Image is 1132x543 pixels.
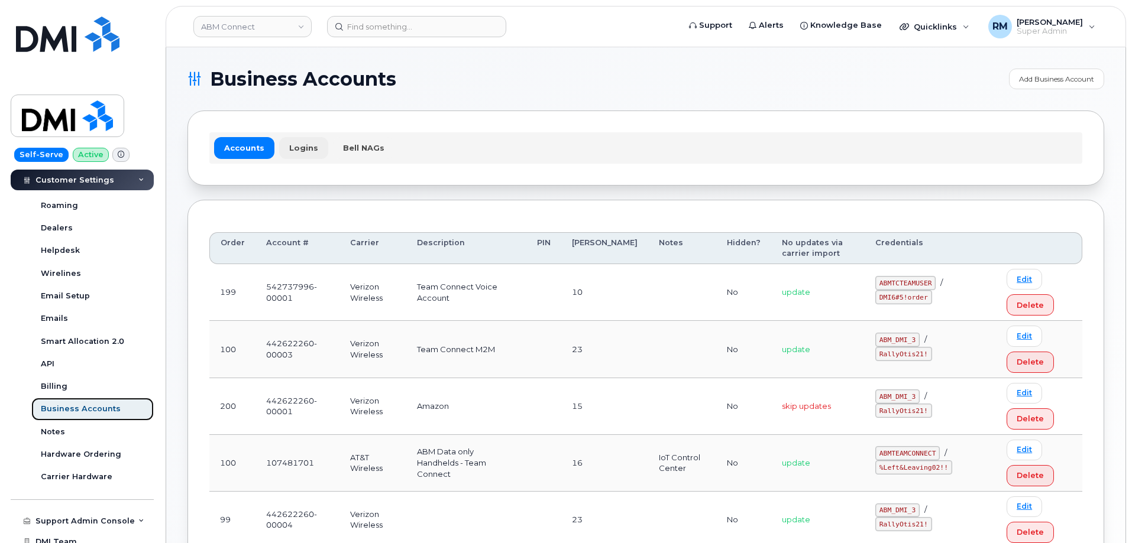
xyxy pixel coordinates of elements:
code: DMI6#5!order [875,290,932,304]
th: Credentials [865,232,996,265]
button: Delete [1007,294,1054,316]
td: 542737996-00001 [255,264,339,321]
code: RallyOtis21! [875,517,932,531]
span: Delete [1017,470,1044,481]
a: Logins [279,137,328,158]
button: Delete [1007,465,1054,486]
th: No updates via carrier import [771,232,865,265]
span: Delete [1017,413,1044,424]
span: / [924,505,927,514]
span: Delete [1017,526,1044,538]
td: Amazon [406,378,526,435]
span: update [782,515,810,524]
td: No [716,378,771,435]
td: 10 [561,264,648,321]
th: Account # [255,232,339,265]
td: 15 [561,378,648,435]
span: / [940,278,943,287]
code: ABMTEAMCONNECT [875,446,940,460]
code: ABMTCTEAMUSER [875,276,936,290]
th: Carrier [339,232,407,265]
a: Edit [1007,269,1042,290]
td: 100 [209,435,255,492]
th: Hidden? [716,232,771,265]
a: Accounts [214,137,274,158]
th: Description [406,232,526,265]
span: update [782,287,810,297]
th: Notes [648,232,717,265]
button: Delete [1007,408,1054,430]
td: 442622260-00001 [255,378,339,435]
td: ABM Data only Handhelds - Team Connect [406,435,526,492]
span: / [945,448,947,457]
span: update [782,344,810,354]
a: Edit [1007,383,1042,404]
th: [PERSON_NAME] [561,232,648,265]
button: Delete [1007,352,1054,373]
td: Verizon Wireless [339,264,407,321]
td: 200 [209,378,255,435]
td: No [716,264,771,321]
td: 442622260-00003 [255,321,339,378]
td: 199 [209,264,255,321]
span: update [782,458,810,467]
td: Verizon Wireless [339,378,407,435]
td: 23 [561,321,648,378]
button: Delete [1007,522,1054,543]
span: Delete [1017,356,1044,368]
code: ABM_DMI_3 [875,389,920,404]
td: Team Connect Voice Account [406,264,526,321]
a: Add Business Account [1009,69,1104,89]
code: RallyOtis21! [875,347,932,361]
code: ABM_DMI_3 [875,333,920,347]
code: ABM_DMI_3 [875,503,920,518]
a: Bell NAGs [333,137,394,158]
span: Delete [1017,300,1044,311]
a: Edit [1007,326,1042,346]
td: 107481701 [255,435,339,492]
code: %Left&Leaving02!! [875,460,952,474]
td: Team Connect M2M [406,321,526,378]
td: Verizon Wireless [339,321,407,378]
th: Order [209,232,255,265]
td: AT&T Wireless [339,435,407,492]
span: / [924,391,927,401]
td: No [716,435,771,492]
a: Edit [1007,440,1042,460]
span: Business Accounts [210,70,396,88]
td: IoT Control Center [648,435,717,492]
code: RallyOtis21! [875,404,932,418]
td: No [716,321,771,378]
span: skip updates [782,401,831,411]
a: Edit [1007,496,1042,517]
td: 16 [561,435,648,492]
span: / [924,334,927,344]
td: 100 [209,321,255,378]
th: PIN [526,232,561,265]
